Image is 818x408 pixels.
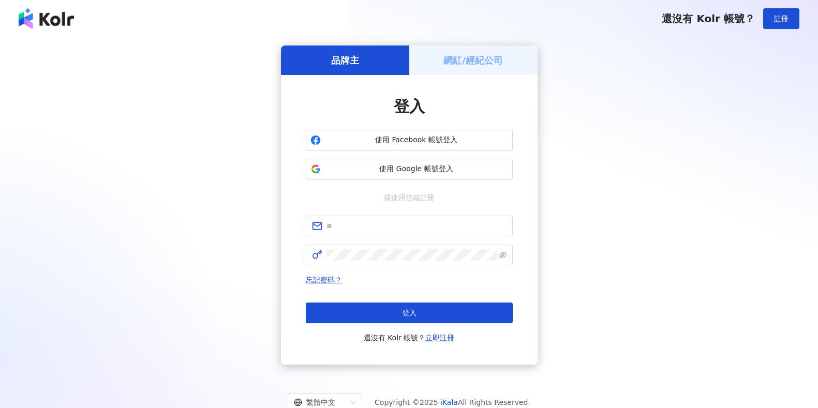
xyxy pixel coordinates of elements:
a: 忘記密碼？ [306,276,342,284]
span: 還沒有 Kolr 帳號？ [364,331,455,344]
img: logo [19,8,74,29]
span: 使用 Facebook 帳號登入 [325,135,508,145]
button: 使用 Google 帳號登入 [306,159,513,179]
button: 註冊 [763,8,799,29]
a: iKala [440,398,458,406]
a: 立即註冊 [425,334,454,342]
span: 或使用信箱註冊 [377,192,442,203]
h5: 網紅/經紀公司 [443,54,503,67]
span: 登入 [402,309,417,317]
button: 登入 [306,303,513,323]
span: 還沒有 Kolr 帳號？ [662,12,755,25]
h5: 品牌主 [331,54,359,67]
span: eye-invisible [499,251,507,259]
span: 註冊 [774,14,789,23]
button: 使用 Facebook 帳號登入 [306,130,513,150]
span: 登入 [394,97,425,115]
span: 使用 Google 帳號登入 [325,164,508,174]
